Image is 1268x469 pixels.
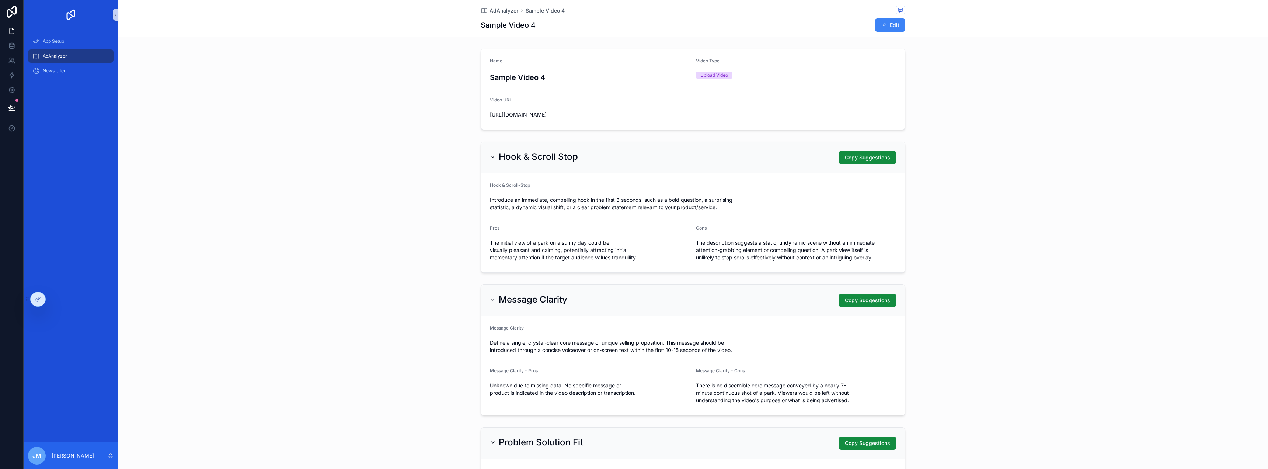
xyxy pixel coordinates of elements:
[499,294,567,306] h2: Message Clarity
[526,7,565,14] a: Sample Video 4
[28,35,114,48] a: App Setup
[845,297,890,304] span: Copy Suggestions
[52,452,94,459] p: [PERSON_NAME]
[845,439,890,447] span: Copy Suggestions
[696,225,707,231] span: Cons
[696,382,896,404] span: There is no discernible core message conveyed by a nearly 7-minute continuous shot of a park. Vie...
[490,325,524,331] span: Message Clarity
[839,151,896,164] button: Copy Suggestions
[65,9,77,21] img: App logo
[28,49,114,63] a: AdAnalyzer
[875,18,905,32] button: Edit
[490,368,538,373] span: Message Clarity - Pros
[28,64,114,77] a: Newsletter
[845,154,890,161] span: Copy Suggestions
[24,30,118,87] div: scrollable content
[696,239,896,261] span: The description suggests a static, undynamic scene without an immediate attention-grabbing elemen...
[696,368,745,373] span: Message Clarity - Cons
[490,7,518,14] span: AdAnalyzer
[490,225,499,231] span: Pros
[839,437,896,450] button: Copy Suggestions
[490,72,690,83] h3: Sample Video 4
[43,38,64,44] span: App Setup
[490,97,512,103] span: Video URL
[481,20,536,30] h1: Sample Video 4
[43,53,67,59] span: AdAnalyzer
[490,382,690,397] span: Unknown due to missing data. No specific message or product is indicated in the video description...
[696,58,720,63] span: Video Type
[490,196,896,211] span: Introduce an immediate, compelling hook in the first 3 seconds, such as a bold question, a surpri...
[700,72,728,79] div: Upload Video
[490,58,502,63] span: Name
[32,451,41,460] span: JM
[481,7,518,14] a: AdAnalyzer
[490,239,690,261] span: The initial view of a park on a sunny day could be visually pleasant and calming, potentially att...
[499,437,583,448] h2: Problem Solution Fit
[490,182,530,188] span: Hook & Scroll-Stop
[43,68,66,74] span: Newsletter
[490,111,690,118] span: [URL][DOMAIN_NAME]
[490,339,896,354] span: Define a single, crystal-clear core message or unique selling proposition. This message should be...
[499,151,578,163] h2: Hook & Scroll Stop
[839,294,896,307] button: Copy Suggestions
